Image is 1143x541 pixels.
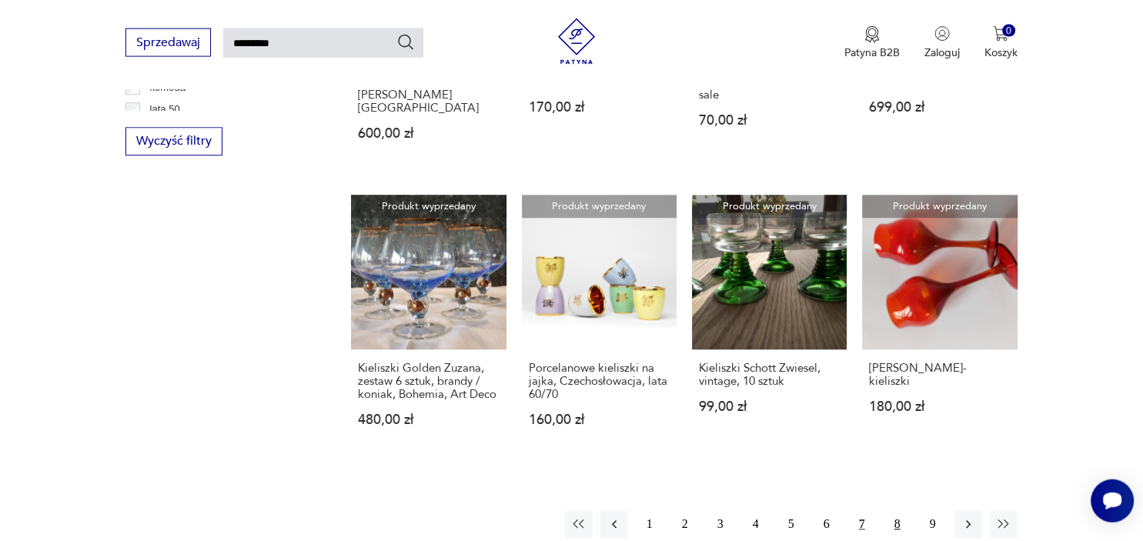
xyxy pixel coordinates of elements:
[699,401,840,414] p: 99,00 zł
[984,45,1018,60] p: Koszyk
[924,26,960,60] button: Zaloguj
[125,38,211,49] a: Sprzedawaj
[125,28,211,57] button: Sprzedawaj
[358,128,499,141] p: 600,00 zł
[984,26,1018,60] button: 0Koszyk
[844,45,900,60] p: Patyna B2B
[692,195,847,457] a: Produkt wyprzedanyKieliszki Schott Zwiesel, vintage, 10 sztukKieliszki Schott Zwiesel, vintage, 1...
[777,511,805,539] button: 5
[351,195,506,457] a: Produkt wyprzedanyKieliszki Golden Zuzana, zestaw 6 sztuk, brandy / koniak, Bohemia, Art DecoKiel...
[529,362,670,402] h3: Porcelanowe kieliszki na jajka, Czechosłowacja, lata 60/70
[934,26,950,42] img: Ikonka użytkownika
[699,63,840,102] h3: Ceramiczna karafka i 4 kieliszki, lata 60./70. 20 % sale
[844,26,900,60] button: Patyna B2B
[636,511,663,539] button: 1
[522,195,677,457] a: Produkt wyprzedanyPorcelanowe kieliszki na jajka, Czechosłowacja, lata 60/70Porcelanowe kieliszki...
[884,511,911,539] button: 8
[844,26,900,60] a: Ikona medaluPatyna B2B
[358,362,499,402] h3: Kieliszki Golden Zuzana, zestaw 6 sztuk, brandy / koniak, Bohemia, Art Deco
[358,63,499,115] h3: kieliszki do wina komplet 6 szt.-proj. [PERSON_NAME][GEOGRAPHIC_DATA]
[150,80,185,97] p: komoda
[671,511,699,539] button: 2
[869,102,1010,115] p: 699,00 zł
[742,511,770,539] button: 4
[993,26,1008,42] img: Ikona koszyka
[848,511,876,539] button: 7
[813,511,841,539] button: 6
[919,511,947,539] button: 9
[869,401,1010,414] p: 180,00 zł
[862,195,1017,457] a: Produkt wyprzedanyHorbowy- kieliszki[PERSON_NAME]- kieliszki180,00 zł
[1091,479,1134,523] iframe: Smartsupp widget button
[869,63,1010,89] h3: Karafka i kieliszki, Art Deco, lata 30.
[125,128,222,156] button: Wyczyść filtry
[396,33,415,52] button: Szukaj
[699,115,840,128] p: 70,00 zł
[358,414,499,427] p: 480,00 zł
[529,414,670,427] p: 160,00 zł
[529,102,670,115] p: 170,00 zł
[924,45,960,60] p: Zaloguj
[699,362,840,389] h3: Kieliszki Schott Zwiesel, vintage, 10 sztuk
[529,63,670,89] h3: Karafka i trzy kieliszki, lata 50.
[1002,25,1015,38] div: 0
[553,18,600,65] img: Patyna - sklep z meblami i dekoracjami vintage
[864,26,880,43] img: Ikona medalu
[869,362,1010,389] h3: [PERSON_NAME]- kieliszki
[150,102,183,119] p: lata 50.
[707,511,734,539] button: 3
